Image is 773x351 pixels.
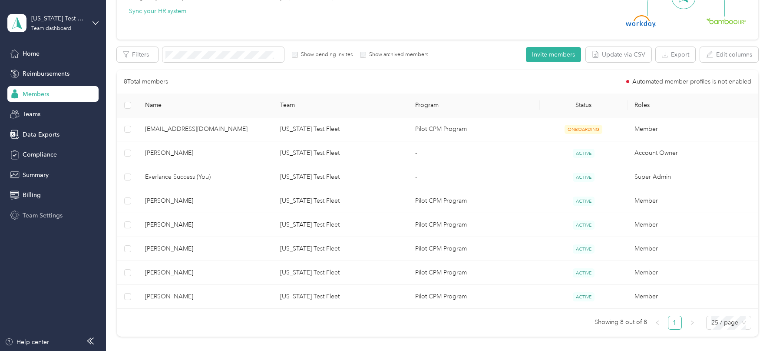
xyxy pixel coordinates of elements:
button: right [685,316,699,330]
div: [US_STATE] Test Fleet [31,14,86,23]
span: ACTIVE [573,292,595,301]
td: Super Admin [628,165,763,189]
td: Scott Duffer [138,189,273,213]
td: Member [628,261,763,285]
td: Texas Test Fleet [273,213,408,237]
div: Team dashboard [31,26,71,31]
iframe: Everlance-gr Chat Button Frame [724,302,773,351]
span: Team Settings [23,211,63,220]
span: Automated member profiles is not enabled [632,79,751,85]
td: Member [628,285,763,309]
td: Texas Test Fleet [273,165,408,189]
span: [PERSON_NAME] [145,268,266,277]
td: Member [628,237,763,261]
span: [PERSON_NAME] [145,196,266,206]
span: Billing [23,191,41,200]
li: 1 [668,316,682,330]
span: Name [145,101,266,109]
td: Pilot CPM Program [408,117,540,141]
a: 1 [668,316,681,329]
td: Kortney Kloppe-Orton [138,141,273,165]
li: Previous Page [651,316,664,330]
span: ACTIVE [573,268,595,277]
span: [PERSON_NAME] [145,220,266,230]
span: right [690,320,695,325]
td: Member [628,189,763,213]
span: Home [23,49,40,58]
td: berto@texastestfleet.com [138,117,273,141]
span: ACTIVE [573,221,595,230]
span: ACTIVE [573,149,595,158]
td: Ralph Hernandez [138,261,273,285]
td: Texas Test Fleet [273,237,408,261]
button: Help center [5,338,49,347]
th: Name [138,94,273,117]
td: Texas Test Fleet [273,261,408,285]
td: Member [628,117,763,141]
p: 8 Total members [124,77,168,87]
td: Dewayne Davidson [138,285,273,309]
td: Texas Test Fleet [273,117,408,141]
li: Next Page [685,316,699,330]
td: Texas Test Fleet [273,189,408,213]
td: Nick Dauphine [138,237,273,261]
div: Page Size [706,316,751,330]
span: Showing 8 out of 8 [595,316,647,329]
button: Sync your HR system [129,7,186,16]
button: Edit columns [700,47,758,62]
th: Roles [628,94,763,117]
th: Team [273,94,408,117]
th: Program [408,94,540,117]
td: Everlance Success (You) [138,165,273,189]
td: Member [628,213,763,237]
span: [PERSON_NAME] [145,148,266,158]
td: Account Owner [628,141,763,165]
span: left [655,320,660,325]
th: Status [540,94,628,117]
td: - [408,141,540,165]
button: left [651,316,664,330]
label: Show pending invites [298,51,353,59]
img: Workday [626,15,656,27]
td: Ponciano Garcia [138,213,273,237]
span: ACTIVE [573,173,595,182]
td: Pilot CPM Program [408,237,540,261]
span: Summary [23,170,49,180]
td: ONBOARDING [540,117,628,141]
span: Everlance Success (You) [145,172,266,182]
span: Compliance [23,150,57,159]
span: Data Exports [23,130,59,139]
span: 25 / page [711,316,746,329]
button: Export [656,47,695,62]
label: Show archived members [366,51,428,59]
button: Filters [117,47,158,62]
button: Update via CSV [586,47,651,62]
td: Pilot CPM Program [408,189,540,213]
span: ONBOARDING [565,125,602,134]
td: Pilot CPM Program [408,213,540,237]
img: BambooHR [706,18,746,24]
span: [PERSON_NAME] [145,292,266,301]
span: Members [23,90,49,99]
td: - [408,165,540,189]
td: Texas Test Fleet [273,141,408,165]
span: [EMAIL_ADDRESS][DOMAIN_NAME] [145,124,266,134]
td: Pilot CPM Program [408,285,540,309]
td: Pilot CPM Program [408,261,540,285]
span: Reimbursements [23,69,69,78]
button: Invite members [526,47,581,62]
span: ACTIVE [573,244,595,254]
span: Teams [23,110,40,119]
span: [PERSON_NAME] [145,244,266,254]
td: Texas Test Fleet [273,285,408,309]
span: ACTIVE [573,197,595,206]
